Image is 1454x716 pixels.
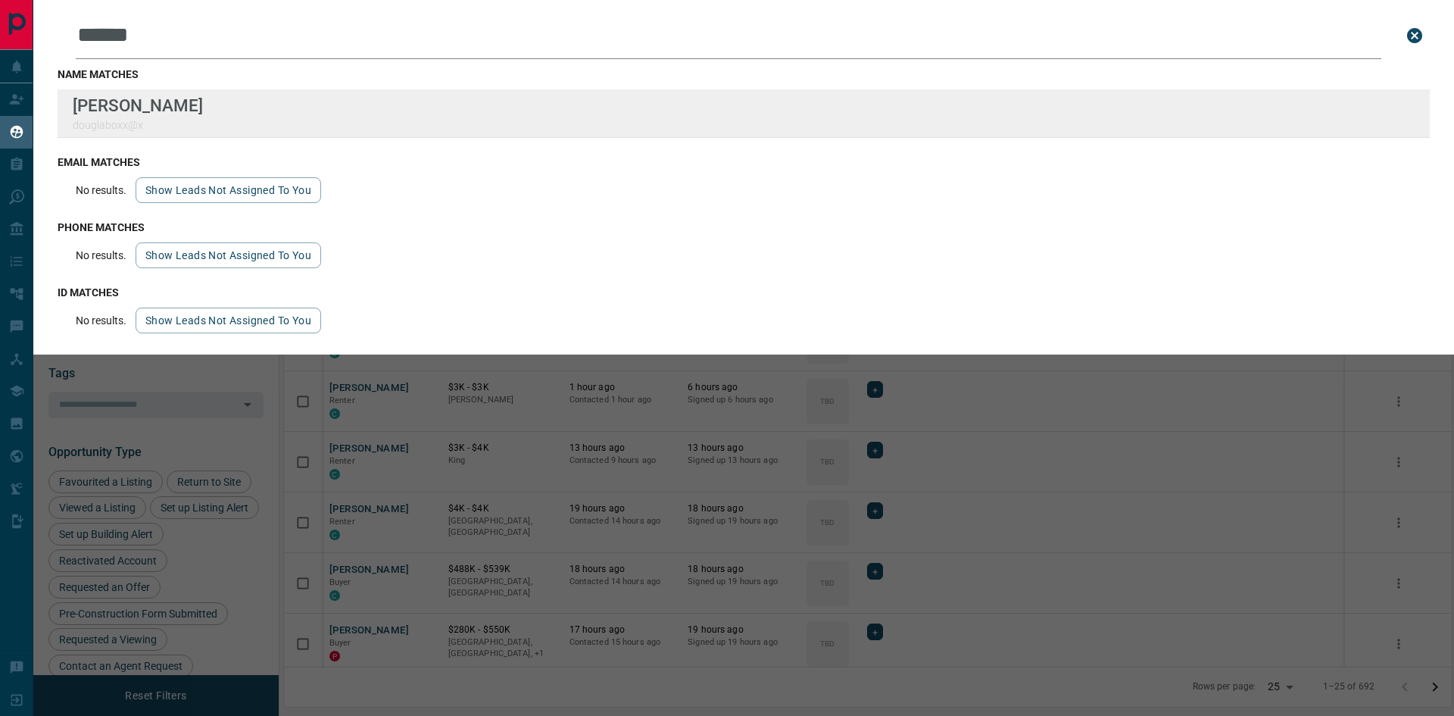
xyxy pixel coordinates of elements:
[76,314,126,327] p: No results.
[58,286,1430,299] h3: id matches
[73,119,203,131] p: douglaboxx@x
[58,221,1430,233] h3: phone matches
[58,68,1430,80] h3: name matches
[58,156,1430,168] h3: email matches
[1399,20,1430,51] button: close search bar
[76,184,126,196] p: No results.
[136,242,321,268] button: show leads not assigned to you
[136,308,321,333] button: show leads not assigned to you
[136,177,321,203] button: show leads not assigned to you
[76,249,126,261] p: No results.
[73,95,203,115] p: [PERSON_NAME]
